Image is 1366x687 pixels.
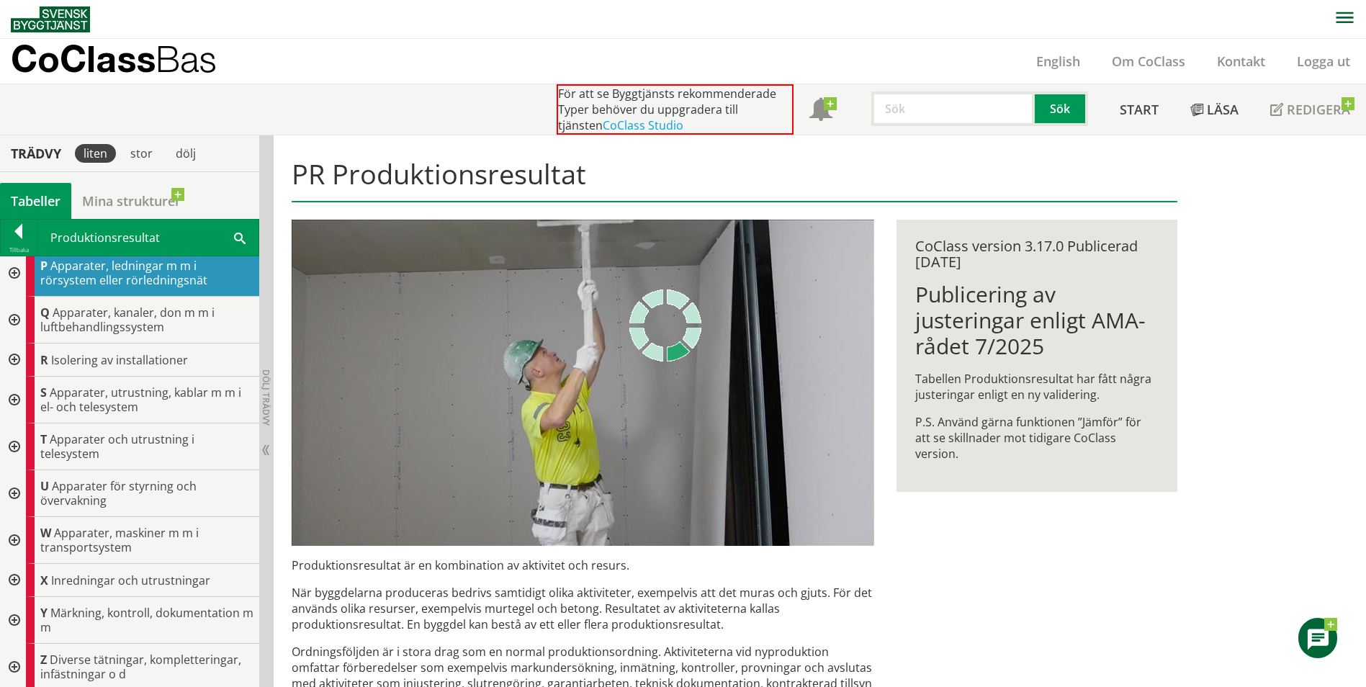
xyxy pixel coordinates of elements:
div: Trädvy [3,145,69,161]
img: pr-tabellen-spackling-tak-3.jpg [292,220,874,546]
span: Z [40,652,47,668]
img: Laddar [629,289,701,362]
span: Märkning, kontroll, dokumentation m m [40,605,253,635]
span: Start [1120,101,1159,118]
button: Sök [1035,91,1088,126]
input: Sök [871,91,1035,126]
a: English [1020,53,1096,70]
span: Bas [156,37,217,80]
a: Start [1104,84,1174,135]
span: Läsa [1207,101,1239,118]
div: Tillbaka [1,244,37,256]
p: När byggdelarna produceras bedrivs samtidigt olika aktiviteter, exempelvis att det muras och gjut... [292,585,874,632]
span: Dölj trädvy [260,369,272,426]
h1: Publicering av justeringar enligt AMA-rådet 7/2025 [915,282,1158,359]
p: Tabellen Produktionsresultat har fått några justeringar enligt en ny validering. [915,371,1158,403]
p: P.S. Använd gärna funktionen ”Jämför” för att se skillnader mot tidigare CoClass version. [915,414,1158,462]
div: CoClass version 3.17.0 Publicerad [DATE] [915,238,1158,270]
div: För att se Byggtjänsts rekommenderade Typer behöver du uppgradera till tjänsten [557,84,794,135]
a: Logga ut [1281,53,1366,70]
span: Apparater, maskiner m m i transportsystem [40,525,199,555]
a: Kontakt [1201,53,1281,70]
div: dölj [167,144,205,163]
a: Redigera [1254,84,1366,135]
span: U [40,478,49,494]
span: S [40,385,47,400]
span: T [40,431,47,447]
div: stor [122,144,161,163]
span: Apparater, kanaler, don m m i luftbehandlingssystem [40,305,215,335]
span: P [40,258,48,274]
span: Inredningar och utrustningar [51,572,210,588]
a: CoClassBas [11,39,248,84]
span: Q [40,305,50,320]
img: Svensk Byggtjänst [11,6,90,32]
a: Läsa [1174,84,1254,135]
span: Apparater, ledningar m m i rörsystem eller rörledningsnät [40,258,207,288]
a: Om CoClass [1096,53,1201,70]
span: Apparater och utrustning i telesystem [40,431,194,462]
a: Mina strukturer [71,183,192,219]
span: Diverse tätningar, kompletteringar, infästningar o d [40,652,241,682]
div: Produktionsresultat [37,220,259,256]
a: CoClass Studio [603,117,683,133]
div: liten [75,144,116,163]
span: Sök i tabellen [234,230,246,245]
h1: PR Produktionsresultat [292,158,1177,202]
span: Notifikationer [809,99,832,122]
span: W [40,525,51,541]
p: Produktionsresultat är en kombination av aktivitet och resurs. [292,557,874,573]
span: R [40,352,48,368]
span: Redigera [1287,101,1350,118]
span: X [40,572,48,588]
span: Apparater, utrustning, kablar m m i el- och telesystem [40,385,241,415]
p: CoClass [11,50,217,67]
span: Isolering av installationer [51,352,188,368]
span: Apparater för styrning och övervakning [40,478,197,508]
span: Y [40,605,48,621]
